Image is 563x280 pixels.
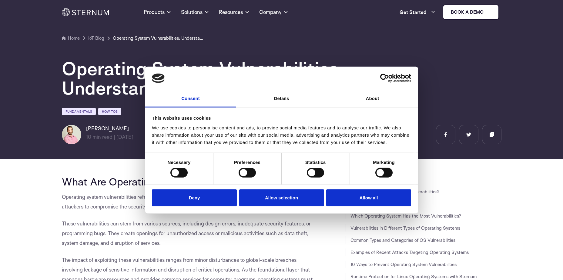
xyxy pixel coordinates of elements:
a: How Tos [98,108,121,115]
a: Vulnerabilities in Different Types of Operating Systems [350,225,460,231]
span: min read | [86,134,115,140]
div: This website uses cookies [152,115,411,122]
h1: Operating System Vulnerabilities: Understanding and Mitigating the Risk [62,59,426,98]
h6: [PERSON_NAME] [86,125,133,132]
img: sternum iot [486,10,491,15]
h3: JUMP TO SECTION [346,176,501,181]
strong: Statistics [305,160,326,165]
a: Products [144,1,171,23]
span: 10 [86,134,91,140]
a: Usercentrics Cookiebot - opens in a new window [358,74,411,83]
strong: Preferences [234,160,260,165]
a: Get Started [400,6,435,18]
div: We use cookies to personalise content and ads, to provide social media features and to analyse ou... [152,124,411,146]
span: What Are Operating System Vulnerabilities? [62,175,266,188]
img: Lian Granot [62,125,81,144]
strong: Marketing [373,160,395,165]
span: These vulnerabilities can stem from various sources, including design errors, inadequate security... [62,220,311,246]
a: Details [236,90,327,108]
a: Book a demo [443,5,499,20]
strong: Necessary [168,160,191,165]
a: IoT Blog [88,35,104,42]
a: Home [62,35,80,42]
a: Solutions [181,1,209,23]
a: Fundamentals [62,108,96,115]
span: [DATE] [116,134,133,140]
a: Operating System Vulnerabilities: Understanding and Mitigating the Risk [113,35,204,42]
button: Allow selection [239,189,324,206]
a: Consent [145,90,236,108]
img: logo [152,73,165,83]
a: About [327,90,418,108]
a: Common Types and Categories of OS Vulnerabilities [350,237,455,243]
span: Operating system vulnerabilities refer to flaws within an operating system’s software that can be... [62,194,312,210]
a: 10 Ways to Prevent Operating System Vulnerabilities [350,262,457,267]
button: Allow all [326,189,411,206]
a: Resources [219,1,250,23]
button: Deny [152,189,237,206]
a: Which Operating System Has the Most Vulnerabilities? [350,213,461,219]
a: Runtime Protection for Linux Operating Systems with Sternum [350,274,477,279]
a: Examples of Recent Attacks Targeting Operating Systems [350,249,469,255]
a: Company [259,1,288,23]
